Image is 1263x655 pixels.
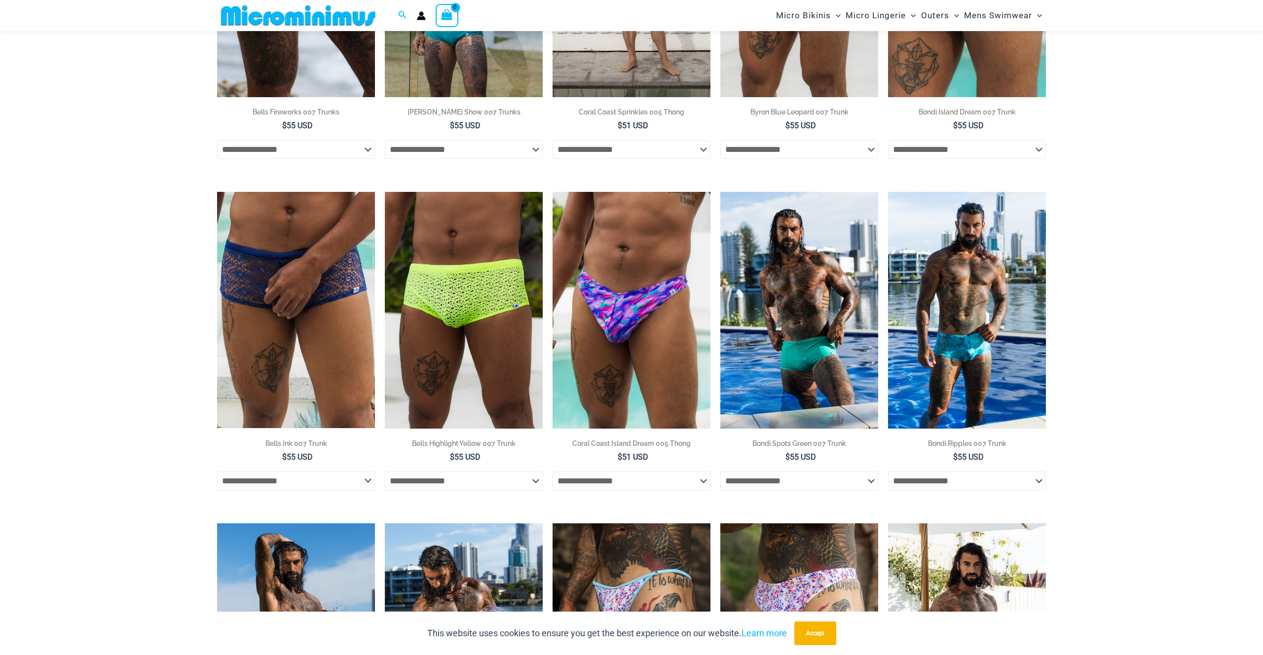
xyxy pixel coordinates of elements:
[282,452,287,462] span: $
[217,438,375,448] h2: Bells Ink 007 Trunk
[385,438,543,448] h2: Bells Highlight Yellow 007 Trunk
[385,107,543,117] h2: [PERSON_NAME] Show 007 Trunks
[618,452,622,462] span: $
[450,452,454,462] span: $
[427,626,787,641] p: This website uses cookies to ensure you get the best experience on our website.
[720,192,878,429] img: Bondi Spots Green 007 Trunk 07
[888,192,1046,429] a: Bondi Ripples 007 Trunk 01Bondi Ripples 007 Trunk 03Bondi Ripples 007 Trunk 03
[553,192,710,429] a: Coral Coast Island Dream 005 Thong 01Coral Coast Island Dream 005 Thong 02Coral Coast Island Drea...
[217,107,375,117] h2: Bells Fireworks 007 Trunks
[774,3,843,28] a: Micro BikinisMenu ToggleMenu Toggle
[720,192,878,429] a: Bondi Spots Green 007 Trunk 07Bondi Spots Green 007 Trunk 03Bondi Spots Green 007 Trunk 03
[618,121,622,130] span: $
[921,3,949,28] span: Outers
[618,452,648,462] bdi: 51 USD
[450,452,481,462] bdi: 55 USD
[385,192,543,429] img: Bells Highlight Yellow 007 Trunk 01
[785,452,790,462] span: $
[385,192,543,429] a: Bells Highlight Yellow 007 Trunk 01Bells Highlight Yellow 007 Trunk 03Bells Highlight Yellow 007 ...
[888,438,1046,448] h2: Bondi Ripples 007 Trunk
[772,1,1046,30] nav: Site Navigation
[785,121,790,130] span: $
[888,438,1046,452] a: Bondi Ripples 007 Trunk
[888,192,1046,429] img: Bondi Ripples 007 Trunk 01
[888,107,1046,120] a: Bondi Island Dream 007 Trunk
[720,438,878,448] h2: Bondi Spots Green 007 Trunk
[720,107,878,117] h2: Byron Blue Leopard 007 Trunk
[953,452,958,462] span: $
[436,4,458,27] a: View Shopping Cart, empty
[919,3,962,28] a: OutersMenu ToggleMenu Toggle
[385,107,543,120] a: [PERSON_NAME] Show 007 Trunks
[964,3,1032,28] span: Mens Swimwear
[450,121,481,130] bdi: 55 USD
[450,121,454,130] span: $
[843,3,918,28] a: Micro LingerieMenu ToggleMenu Toggle
[962,3,1044,28] a: Mens SwimwearMenu ToggleMenu Toggle
[217,107,375,120] a: Bells Fireworks 007 Trunks
[1032,3,1042,28] span: Menu Toggle
[553,107,710,120] a: Coral Coast Sprinkles 005 Thong
[553,192,710,429] img: Coral Coast Island Dream 005 Thong 01
[282,452,313,462] bdi: 55 USD
[720,438,878,452] a: Bondi Spots Green 007 Trunk
[953,121,958,130] span: $
[794,621,836,645] button: Accept
[217,438,375,452] a: Bells Ink 007 Trunk
[949,3,959,28] span: Menu Toggle
[785,452,816,462] bdi: 55 USD
[217,4,379,27] img: MM SHOP LOGO FLAT
[906,3,916,28] span: Menu Toggle
[742,628,787,638] a: Learn more
[217,192,375,428] img: Bells Ink 007 Trunk 11
[720,107,878,120] a: Byron Blue Leopard 007 Trunk
[618,121,648,130] bdi: 51 USD
[398,9,407,22] a: Search icon link
[953,452,984,462] bdi: 55 USD
[282,121,287,130] span: $
[785,121,816,130] bdi: 55 USD
[888,107,1046,117] h2: Bondi Island Dream 007 Trunk
[385,438,543,452] a: Bells Highlight Yellow 007 Trunk
[217,192,375,428] a: Bells Ink 007 Trunk 10Bells Ink 007 Trunk 11Bells Ink 007 Trunk 11
[831,3,841,28] span: Menu Toggle
[417,11,426,20] a: Account icon link
[953,121,984,130] bdi: 55 USD
[776,3,831,28] span: Micro Bikinis
[553,438,710,452] a: Coral Coast Island Dream 005 Thong
[846,3,906,28] span: Micro Lingerie
[282,121,313,130] bdi: 55 USD
[553,438,710,448] h2: Coral Coast Island Dream 005 Thong
[553,107,710,117] h2: Coral Coast Sprinkles 005 Thong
